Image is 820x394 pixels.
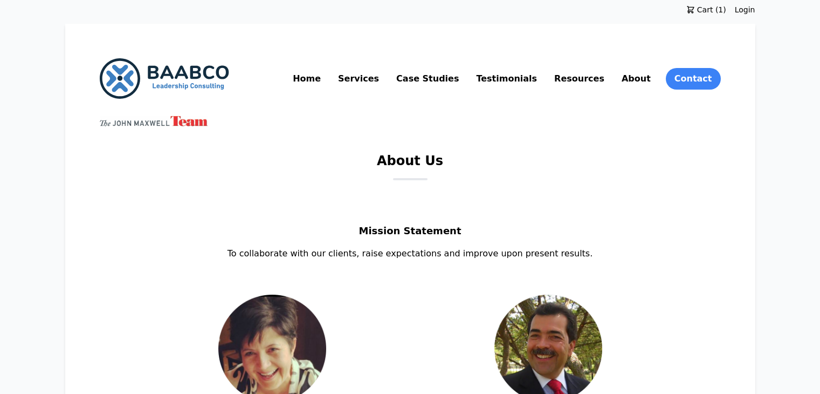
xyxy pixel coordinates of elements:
h2: Mission Statement [100,223,721,247]
a: Services [336,70,381,87]
a: Home [291,70,323,87]
a: Login [735,4,755,15]
img: BAABCO Consulting Services [100,58,229,99]
a: Contact [666,68,721,90]
img: John Maxwell [100,116,208,126]
a: Case Studies [394,70,461,87]
p: To collaborate with our clients, raise expectations and improve upon present results. [100,247,721,260]
h1: About Us [377,152,443,178]
a: Testimonials [474,70,539,87]
a: About [619,70,653,87]
a: Resources [552,70,607,87]
span: Cart (1) [695,4,726,15]
a: Cart (1) [678,4,735,15]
